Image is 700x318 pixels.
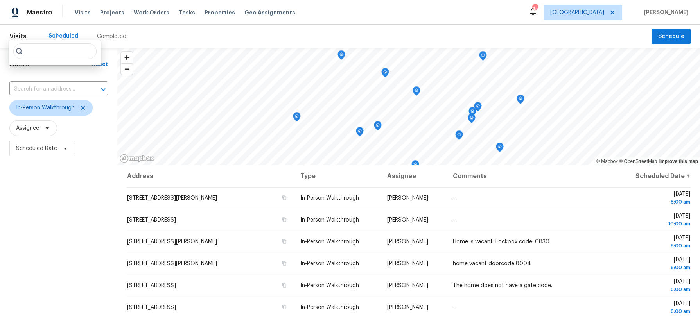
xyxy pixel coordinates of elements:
span: [PERSON_NAME] [387,239,428,245]
div: Map marker [411,160,419,172]
div: Completed [97,32,126,40]
div: 45 [532,5,538,13]
span: [PERSON_NAME] [387,195,428,201]
span: Maestro [27,9,52,16]
div: Map marker [468,114,476,126]
div: Map marker [517,95,524,107]
a: OpenStreetMap [619,159,657,164]
th: Comments [447,165,616,187]
span: - [453,195,455,201]
div: Map marker [496,143,504,155]
div: 8:00 am [622,198,690,206]
span: [DATE] [622,213,690,228]
div: Map marker [374,121,382,133]
span: [DATE] [622,279,690,293]
span: In-Person Walkthrough [16,104,75,112]
span: In-Person Walkthrough [300,195,359,201]
span: In-Person Walkthrough [300,239,359,245]
span: [PERSON_NAME] [387,261,428,266]
th: Assignee [381,165,446,187]
a: Mapbox [596,159,618,164]
th: Scheduled Date ↑ [616,165,691,187]
button: Copy Address [281,282,288,289]
span: Zoom out [121,64,133,75]
button: Open [98,84,109,95]
div: 10:00 am [622,220,690,228]
button: Zoom out [121,63,133,75]
button: Zoom in [121,52,133,63]
div: Map marker [293,112,301,124]
div: 8:00 am [622,242,690,250]
span: In-Person Walkthrough [300,261,359,266]
span: Work Orders [134,9,169,16]
div: Map marker [455,130,463,143]
div: 8:00 am [622,264,690,272]
th: Type [294,165,381,187]
a: Improve this map [659,159,698,164]
span: In-Person Walkthrough [300,283,359,288]
div: 8:00 am [622,286,690,293]
span: Visits [9,28,27,45]
span: - [453,217,455,223]
span: [PERSON_NAME] [387,305,428,310]
button: Copy Address [281,238,288,245]
span: [STREET_ADDRESS][PERSON_NAME] [127,239,217,245]
input: Search for an address... [9,83,86,95]
span: [PERSON_NAME] [387,217,428,223]
span: Geo Assignments [244,9,295,16]
span: Visits [75,9,91,16]
button: Copy Address [281,194,288,201]
button: Copy Address [281,216,288,223]
span: [STREET_ADDRESS] [127,217,176,223]
div: 8:00 am [622,307,690,315]
th: Address [127,165,294,187]
span: [DATE] [622,235,690,250]
span: [DATE] [622,257,690,272]
canvas: Map [117,48,700,165]
span: [PERSON_NAME] [641,9,688,16]
span: [PERSON_NAME] [387,283,428,288]
span: Projects [100,9,124,16]
span: Tasks [179,10,195,15]
div: Map marker [468,107,476,119]
span: Home is vacant. Lockbox code: 0830 [453,239,549,245]
span: Scheduled Date [16,145,57,152]
div: Scheduled [48,32,78,40]
span: home vacant doorcode 8004 [453,261,531,266]
span: In-Person Walkthrough [300,305,359,310]
span: [STREET_ADDRESS][PERSON_NAME] [127,261,217,266]
span: In-Person Walkthrough [300,217,359,223]
button: Copy Address [281,260,288,267]
span: [STREET_ADDRESS] [127,283,176,288]
div: Map marker [479,51,487,63]
div: Map marker [381,68,389,80]
span: [STREET_ADDRESS][PERSON_NAME] [127,195,217,201]
span: [DATE] [622,301,690,315]
a: Mapbox homepage [120,154,154,163]
span: [STREET_ADDRESS] [127,305,176,310]
span: Properties [205,9,235,16]
span: - [453,305,455,310]
span: Schedule [658,32,684,41]
span: [DATE] [622,191,690,206]
button: Copy Address [281,304,288,311]
span: [GEOGRAPHIC_DATA] [550,9,604,16]
div: Map marker [474,102,482,114]
button: Schedule [652,29,691,45]
span: Assignee [16,124,39,132]
div: Map marker [356,127,364,139]
div: Map marker [413,86,420,98]
div: Map marker [337,50,345,63]
span: The home does not have a gate code. [453,283,552,288]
